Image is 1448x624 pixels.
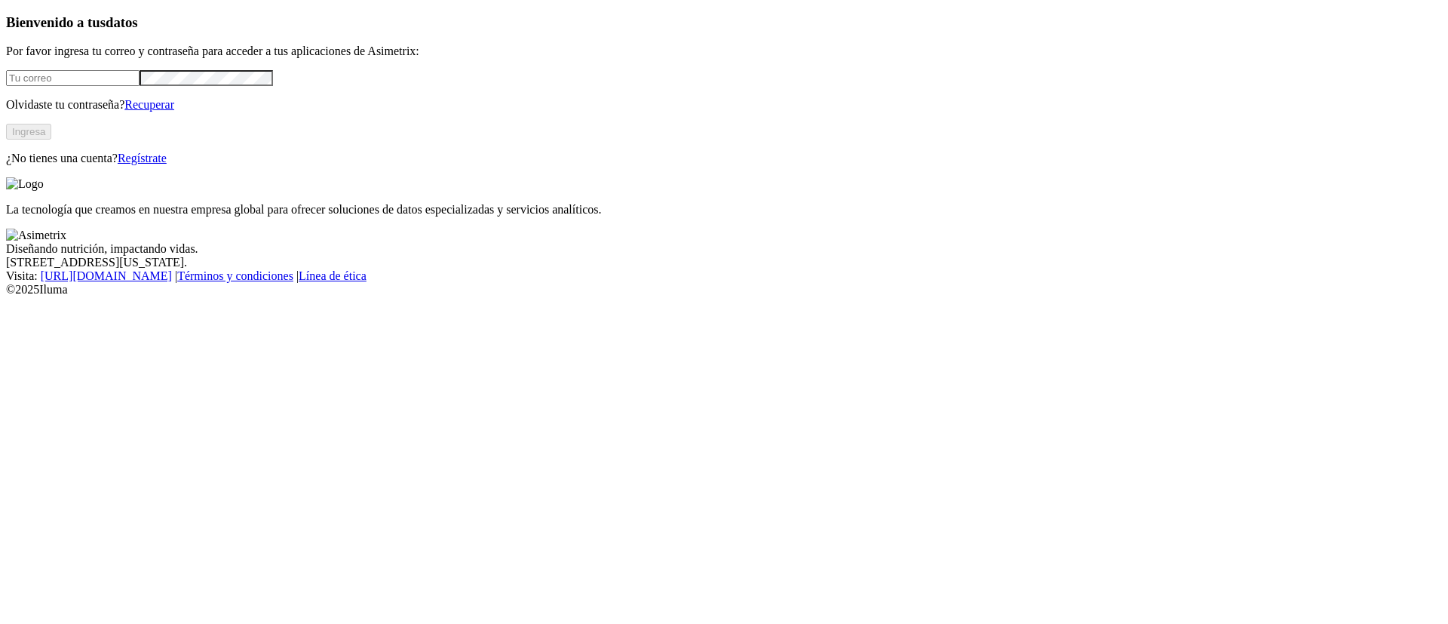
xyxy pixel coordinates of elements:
[6,269,1442,283] div: Visita : | |
[6,152,1442,165] p: ¿No tienes una cuenta?
[299,269,367,282] a: Línea de ética
[41,269,172,282] a: [URL][DOMAIN_NAME]
[118,152,167,164] a: Regístrate
[6,124,51,140] button: Ingresa
[6,283,1442,297] div: © 2025 Iluma
[6,256,1442,269] div: [STREET_ADDRESS][US_STATE].
[6,242,1442,256] div: Diseñando nutrición, impactando vidas.
[6,45,1442,58] p: Por favor ingresa tu correo y contraseña para acceder a tus aplicaciones de Asimetrix:
[6,229,66,242] img: Asimetrix
[6,177,44,191] img: Logo
[177,269,293,282] a: Términos y condiciones
[6,98,1442,112] p: Olvidaste tu contraseña?
[106,14,138,30] span: datos
[6,14,1442,31] h3: Bienvenido a tus
[6,203,1442,217] p: La tecnología que creamos en nuestra empresa global para ofrecer soluciones de datos especializad...
[6,70,140,86] input: Tu correo
[124,98,174,111] a: Recuperar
